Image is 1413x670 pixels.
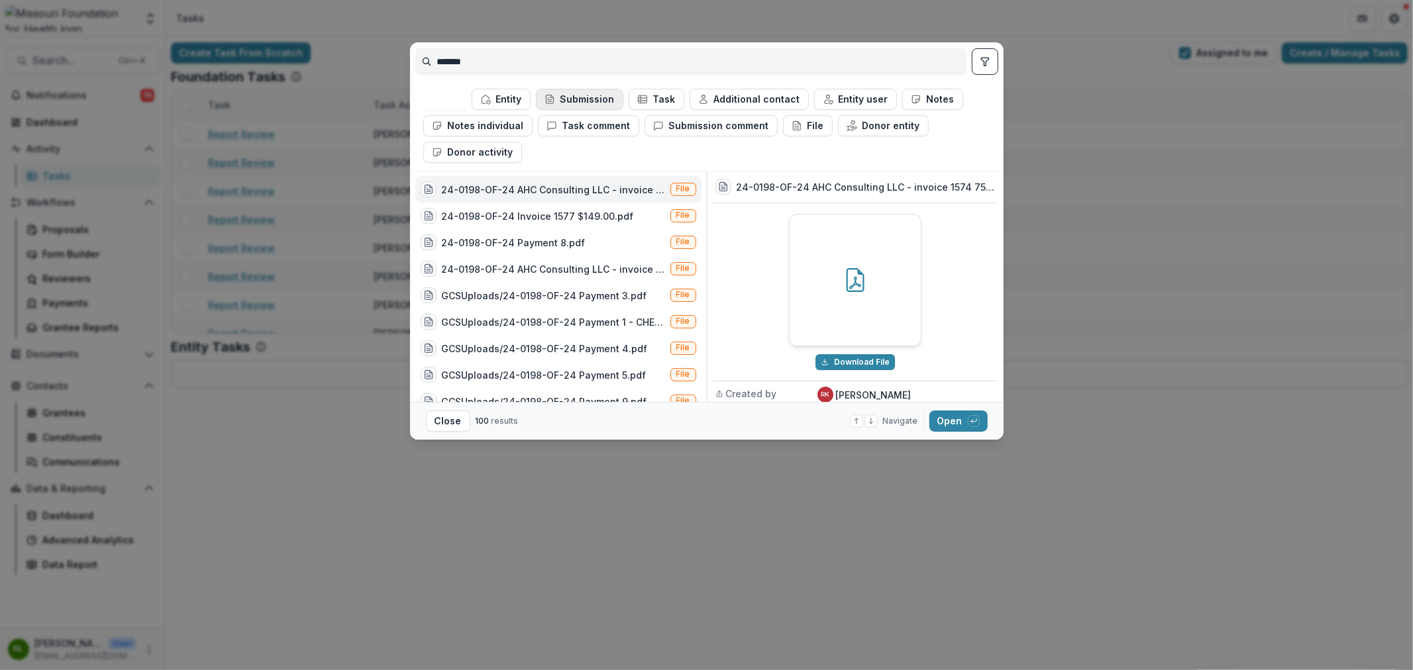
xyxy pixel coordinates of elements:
[676,263,690,273] span: File
[972,48,998,75] button: toggle filters
[690,89,809,110] button: Additional contact
[442,209,634,223] div: 24-0198-OF-24 Invoice 1577 $149.00.pdf
[442,315,665,329] div: GCSUploads/24-0198-OF-24 Payment 1 - CHECK.pdf
[676,184,690,193] span: File
[676,290,690,299] span: File
[442,368,647,382] div: GCSUploads/24-0198-OF-24 Payment 5.pdf
[645,115,778,136] button: Submission comment
[737,180,996,194] h3: 24-0198-OF-24 AHC Consulting LLC - invoice 1574 7500.00.pdf
[423,89,466,110] button: All
[838,115,929,136] button: Donor entity
[676,316,690,326] span: File
[442,395,647,408] div: GCSUploads/24-0198-OF-24 Payment 9.pdf
[676,369,690,379] span: File
[442,342,648,356] div: GCSUploads/24-0198-OF-24 Payment 4.pdf
[536,89,623,110] button: Submission
[676,237,690,246] span: File
[629,89,684,110] button: Task
[676,211,690,220] span: File
[476,416,490,426] span: 100
[815,354,895,370] button: Download 24-0198-OF-24 AHC Consulting LLC - invoice 1574 7500.00.pdf
[442,236,586,250] div: 24-0198-OF-24 Payment 8.pdf
[492,416,519,426] span: results
[902,89,963,110] button: Notes
[472,89,531,110] button: Entity
[726,387,777,401] span: Created by
[442,262,665,276] div: 24-0198-OF-24 AHC Consulting LLC - invoice 1584 7500.00.pdf
[423,115,533,136] button: Notes individual
[538,115,639,136] button: Task comment
[814,89,897,110] button: Entity user
[929,410,988,432] button: Open
[821,391,829,398] div: Renee Klann
[676,343,690,352] span: File
[783,115,833,136] button: File
[676,396,690,405] span: File
[836,388,912,402] p: [PERSON_NAME]
[442,289,647,303] div: GCSUploads/24-0198-OF-24 Payment 3.pdf
[883,415,918,427] span: Navigate
[442,183,665,197] div: 24-0198-OF-24 AHC Consulting LLC - invoice 1574 7500.00.pdf
[426,410,470,432] button: Close
[423,142,522,163] button: Donor activity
